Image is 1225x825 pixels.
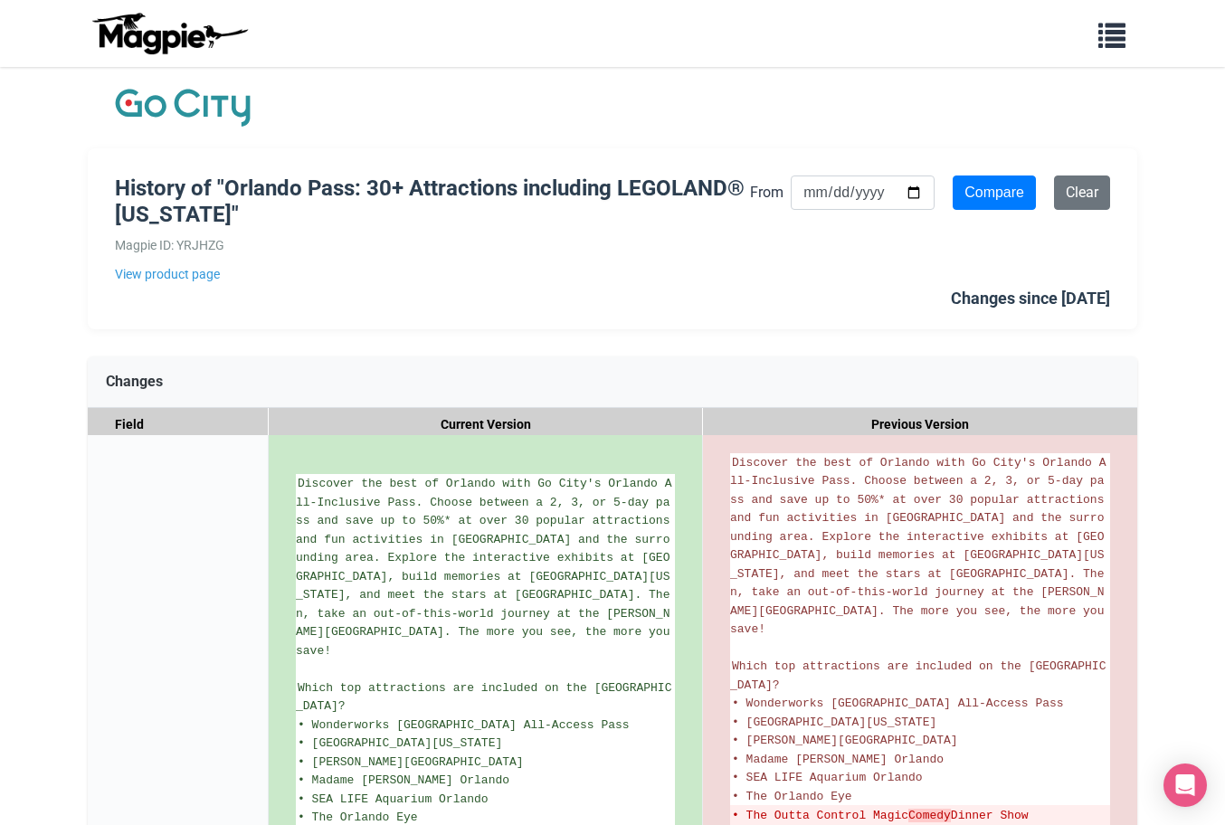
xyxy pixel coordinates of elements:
[1163,763,1207,807] div: Open Intercom Messenger
[296,477,677,658] span: Discover the best of Orlando with Go City's Orlando All-Inclusive Pass. Choose between a 2, 3, or...
[298,811,418,824] span: • The Orlando Eye
[730,659,1106,692] span: Which top attractions are included on the [GEOGRAPHIC_DATA]?
[88,408,269,441] div: Field
[298,755,524,769] span: • [PERSON_NAME][GEOGRAPHIC_DATA]
[732,807,1108,825] del: • The Outta Control Magic Dinner Show
[908,809,951,822] strong: Comedy
[298,773,509,787] span: • Madame [PERSON_NAME] Orlando
[88,12,251,55] img: logo-ab69f6fb50320c5b225c76a69d11143b.png
[732,771,923,784] span: • SEA LIFE Aquarium Orlando
[732,716,936,729] span: • [GEOGRAPHIC_DATA][US_STATE]
[732,734,958,747] span: • [PERSON_NAME][GEOGRAPHIC_DATA]
[298,792,489,806] span: • SEA LIFE Aquarium Orlando
[115,264,750,284] a: View product page
[296,681,671,714] span: Which top attractions are included on the [GEOGRAPHIC_DATA]?
[88,356,1137,408] div: Changes
[115,235,750,255] div: Magpie ID: YRJHZG
[730,456,1111,637] span: Discover the best of Orlando with Go City's Orlando All-Inclusive Pass. Choose between a 2, 3, or...
[298,718,630,732] span: • Wonderworks [GEOGRAPHIC_DATA] All-Access Pass
[298,736,502,750] span: • [GEOGRAPHIC_DATA][US_STATE]
[953,175,1036,210] input: Compare
[732,753,944,766] span: • Madame [PERSON_NAME] Orlando
[750,181,783,204] label: From
[115,175,750,228] h1: History of "Orlando Pass: 30+ Attractions including LEGOLAND® [US_STATE]"
[269,408,703,441] div: Current Version
[732,697,1064,710] span: • Wonderworks [GEOGRAPHIC_DATA] All-Access Pass
[951,286,1110,312] div: Changes since [DATE]
[703,408,1137,441] div: Previous Version
[732,790,852,803] span: • The Orlando Eye
[1054,175,1110,210] a: Clear
[115,85,251,130] img: Company Logo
